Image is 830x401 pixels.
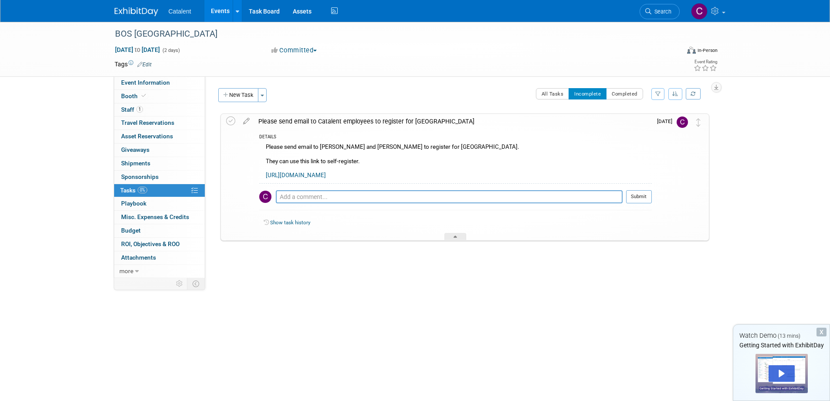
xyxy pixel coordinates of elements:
[112,26,667,42] div: BOS [GEOGRAPHIC_DATA]
[697,47,718,54] div: In-Person
[121,106,143,113] span: Staff
[266,172,326,178] a: [URL][DOMAIN_NAME]
[114,76,205,89] a: Event Information
[121,79,170,86] span: Event Information
[651,8,671,15] span: Search
[138,187,147,193] span: 0%
[259,191,271,203] img: Christina Szendi
[114,251,205,264] a: Attachments
[778,333,800,339] span: (13 mins)
[733,341,830,350] div: Getting Started with ExhibitDay
[694,60,717,64] div: Event Rating
[606,88,643,99] button: Completed
[115,60,152,69] td: Tags
[136,106,143,113] span: 1
[114,157,205,170] a: Shipments
[687,47,696,54] img: Format-Inperson.png
[114,103,205,117] a: Staff1
[121,254,156,261] span: Attachments
[121,133,173,140] span: Asset Reservations
[121,146,149,153] span: Giveaways
[169,8,191,15] span: Catalent
[115,7,158,16] img: ExhibitDay
[137,62,152,68] a: Edit
[121,227,141,234] span: Budget
[114,144,205,157] a: Giveaways
[769,365,795,382] div: Play
[677,117,688,128] img: Christina Szendi
[536,88,569,99] button: All Tasks
[120,187,147,194] span: Tasks
[121,93,148,99] span: Booth
[657,118,677,124] span: [DATE]
[270,219,310,226] a: Show task history
[114,265,205,278] a: more
[691,3,708,20] img: Christina Szendi
[259,141,652,183] div: Please send email to [PERSON_NAME] and [PERSON_NAME] to register for [GEOGRAPHIC_DATA]. They can ...
[133,46,142,53] span: to
[121,200,146,207] span: Playbook
[114,117,205,130] a: Travel Reservations
[733,331,830,340] div: Watch Demo
[162,48,180,53] span: (2 days)
[628,45,718,58] div: Event Format
[686,88,701,99] a: Refresh
[187,278,205,289] td: Toggle Event Tabs
[640,4,680,19] a: Search
[114,197,205,210] a: Playbook
[114,224,205,237] a: Budget
[114,184,205,197] a: Tasks0%
[114,238,205,251] a: ROI, Objectives & ROO
[121,173,159,180] span: Sponsorships
[172,278,187,289] td: Personalize Event Tab Strip
[142,93,146,98] i: Booth reservation complete
[259,134,652,141] div: DETAILS
[254,114,652,129] div: Please send email to Catalent employees to register for [GEOGRAPHIC_DATA]
[239,117,254,125] a: edit
[114,90,205,103] a: Booth
[816,328,827,336] div: Dismiss
[121,160,150,167] span: Shipments
[218,88,258,102] button: New Task
[626,190,652,203] button: Submit
[114,211,205,224] a: Misc. Expenses & Credits
[569,88,606,99] button: Incomplete
[268,46,320,55] button: Committed
[119,267,133,274] span: more
[115,46,160,54] span: [DATE] [DATE]
[121,213,189,220] span: Misc. Expenses & Credits
[696,118,701,127] i: Move task
[114,130,205,143] a: Asset Reservations
[121,119,174,126] span: Travel Reservations
[121,240,180,247] span: ROI, Objectives & ROO
[114,171,205,184] a: Sponsorships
